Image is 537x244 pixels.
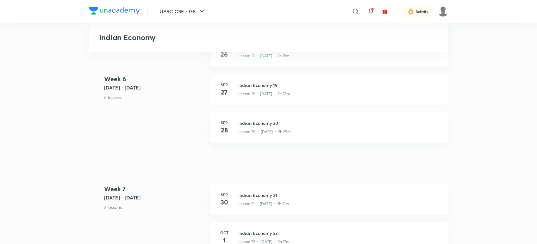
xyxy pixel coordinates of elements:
h6: Sep [218,82,231,88]
h4: Week 7 [104,184,205,194]
h4: Week 6 [104,74,205,84]
p: 2 lessons [104,204,205,210]
h4: 26 [218,50,231,59]
h6: Sep [218,192,231,198]
a: Sep28Indian Economy 20Lesson 20 • [DATE] • 2h 29m [210,112,448,150]
h5: [DATE] - [DATE] [104,194,205,201]
img: Somdev [438,6,448,17]
p: Lesson 21 • [DATE] • 2h 21m [238,201,289,207]
h3: Indian Economy [99,33,347,42]
h3: Indian Economy 21 [238,192,441,198]
p: Lesson 18 • [DATE] • 2h 19m [238,53,290,59]
p: Lesson 19 • [DATE] • 2h 28m [238,91,290,97]
p: 6 lessons [104,94,205,101]
h4: 27 [218,88,231,97]
a: Sep26Indian Economy 18Lesson 18 • [DATE] • 2h 19m [210,36,448,74]
h4: 30 [218,198,231,207]
h3: Indian Economy 20 [238,120,441,126]
h3: Indian Economy 22 [238,230,441,236]
button: avatar [380,6,390,16]
button: UPSC CSE - GS [156,5,209,18]
a: Company Logo [89,7,140,16]
img: activity [408,8,414,15]
a: Sep27Indian Economy 19Lesson 19 • [DATE] • 2h 28m [210,74,448,112]
h4: 28 [218,125,231,135]
h6: Sep [218,120,231,125]
h3: Indian Economy 19 [238,82,441,88]
img: Company Logo [89,7,140,15]
a: Sep30Indian Economy 21Lesson 21 • [DATE] • 2h 21m [210,184,448,222]
h6: Oct [218,230,231,235]
img: avatar [382,9,388,14]
p: Lesson 20 • [DATE] • 2h 29m [238,129,291,135]
h5: [DATE] - [DATE] [104,84,205,91]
